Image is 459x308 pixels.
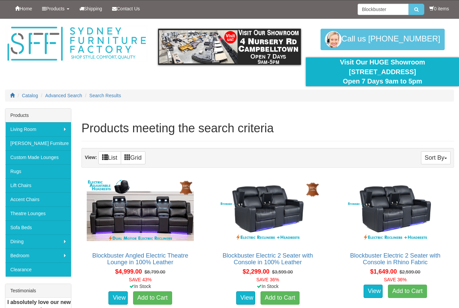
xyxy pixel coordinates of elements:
[421,151,451,164] button: Sort By
[5,25,148,62] img: Sydney Furniture Factory
[222,252,313,266] a: Blockbuster Electric 2 Seater with Console in 100% Leather
[364,285,383,298] a: View
[84,6,102,11] span: Shipping
[236,291,256,305] a: View
[85,178,195,246] img: Blockbuster Angled Electric Theatre Lounge in 100% Leather
[121,151,145,164] a: Grid
[158,29,301,65] img: showroom.gif
[388,285,427,298] a: Add to Cart
[81,122,454,135] h1: Products meeting the search criteria
[370,268,397,275] span: $1,649.00
[350,252,440,266] a: Blockbuster Electric 2 Seater with Console in Rhino Fabric
[257,277,279,282] font: SAVE 36%
[115,268,142,275] span: $4,999.00
[133,291,172,305] a: Add to Cart
[5,122,71,136] a: Living Room
[5,284,71,298] div: Testimonials
[20,6,32,11] span: Home
[74,0,107,17] a: Shipping
[5,220,71,235] a: Sofa Beds
[89,93,121,98] a: Search Results
[5,263,71,277] a: Clearance
[80,283,200,290] div: In Stock
[5,150,71,164] a: Custom Made Lounges
[129,277,151,282] font: SAVE 43%
[92,252,188,266] a: Blockbuster Angled Electric Theatre Lounge in 100% Leather
[5,192,71,206] a: Accent Chairs
[261,291,300,305] a: Add to Cart
[384,277,407,282] font: SAVE 36%
[22,93,38,98] a: Catalog
[400,269,420,275] del: $2,599.00
[37,0,74,17] a: Products
[311,57,454,86] div: Visit Our HUGE Showroom [STREET_ADDRESS] Open 7 Days 9am to 5pm
[144,269,165,275] del: $8,799.00
[208,283,328,290] div: In Stock
[358,4,409,15] input: Site search
[272,269,293,275] del: $3,599.00
[340,178,450,246] img: Blockbuster Electric 2 Seater with Console in Rhino Fabric
[429,5,449,12] li: 0 items
[5,249,71,263] a: Bedroom
[5,136,71,150] a: [PERSON_NAME] Furniture
[5,164,71,178] a: Rugs
[45,93,82,98] a: Advanced Search
[46,6,64,11] span: Products
[5,206,71,220] a: Theatre Lounges
[5,235,71,249] a: Dining
[98,151,121,164] a: List
[108,291,128,305] a: View
[117,6,140,11] span: Contact Us
[10,0,37,17] a: Home
[213,178,323,246] img: Blockbuster Electric 2 Seater with Console in 100% Leather
[85,155,97,160] strong: View:
[5,178,71,192] a: Lift Chairs
[5,109,71,122] div: Products
[243,268,270,275] span: $2,299.00
[107,0,145,17] a: Contact Us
